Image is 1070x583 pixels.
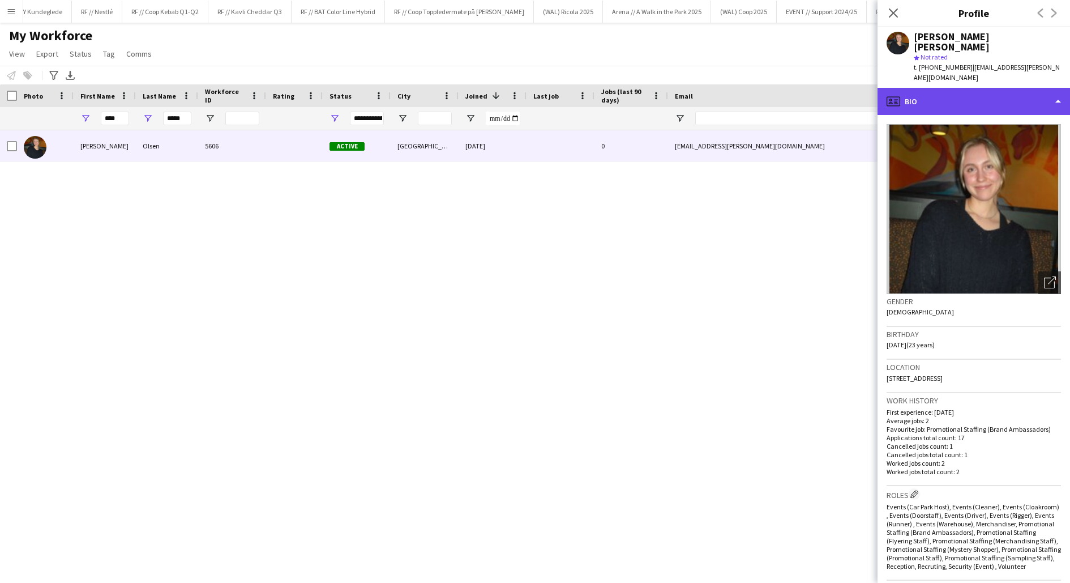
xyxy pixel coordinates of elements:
input: Workforce ID Filter Input [225,112,259,125]
div: [DATE] [459,130,527,161]
div: Open photos pop-in [1038,271,1061,294]
a: Comms [122,46,156,61]
button: RF // Kavli Cheddar Q3 [208,1,292,23]
span: [STREET_ADDRESS] [887,374,943,382]
span: t. [PHONE_NUMBER] [914,63,973,71]
input: Joined Filter Input [486,112,520,125]
button: Open Filter Menu [675,113,685,124]
app-action-btn: Advanced filters [47,69,61,82]
span: First Name [80,92,115,100]
p: Worked jobs total count: 2 [887,467,1061,476]
h3: Work history [887,395,1061,406]
h3: Gender [887,296,1061,307]
button: Open Filter Menu [80,113,91,124]
h3: Birthday [887,329,1061,339]
span: Email [675,92,693,100]
button: (WAL) Ricola 2025 [534,1,603,23]
input: City Filter Input [418,112,452,125]
span: Active [329,142,365,151]
button: Arena // A Walk in the Park 2025 [603,1,711,23]
div: Olsen [136,130,198,161]
input: Last Name Filter Input [163,112,191,125]
span: Joined [465,92,487,100]
span: Photo [24,92,43,100]
div: 5606 [198,130,266,161]
p: Average jobs: 2 [887,416,1061,425]
a: Export [32,46,63,61]
div: [EMAIL_ADDRESS][PERSON_NAME][DOMAIN_NAME] [668,130,894,161]
span: | [EMAIL_ADDRESS][PERSON_NAME][DOMAIN_NAME] [914,63,1060,82]
span: Export [36,49,58,59]
span: Comms [126,49,152,59]
div: 0 [594,130,668,161]
p: Cancelled jobs count: 1 [887,442,1061,450]
span: Status [70,49,92,59]
img: Andrine Mari Olsen [24,136,46,159]
button: Open Filter Menu [143,113,153,124]
div: [GEOGRAPHIC_DATA] [391,130,459,161]
span: Jobs (last 90 days) [601,87,648,104]
button: RF // [GEOGRAPHIC_DATA] [867,1,961,23]
button: Open Filter Menu [397,113,408,124]
a: Tag [99,46,119,61]
a: View [5,46,29,61]
h3: Location [887,362,1061,372]
span: [DEMOGRAPHIC_DATA] [887,308,954,316]
button: (WAL) Coop 2025 [711,1,777,23]
span: [DATE] (23 years) [887,341,935,349]
p: First experience: [DATE] [887,408,1061,416]
div: Bio [878,88,1070,115]
span: Not rated [921,53,948,61]
button: Open Filter Menu [465,113,476,124]
span: City [397,92,410,100]
span: Last job [533,92,559,100]
div: [PERSON_NAME] [74,130,136,161]
app-action-btn: Export XLSX [63,69,77,82]
button: RF // Coop Kebab Q1-Q2 [122,1,208,23]
button: RF // Nestlé [72,1,122,23]
button: EVENT // Support 2024/25 [777,1,867,23]
p: Favourite job: Promotional Staffing (Brand Ambassadors) [887,425,1061,433]
input: Email Filter Input [695,112,888,125]
p: Cancelled jobs total count: 1 [887,450,1061,459]
h3: Profile [878,6,1070,20]
span: Workforce ID [205,87,246,104]
button: RF // BAT Color Line Hybrid [292,1,385,23]
h3: Roles [887,488,1061,500]
div: [PERSON_NAME] [PERSON_NAME] [914,32,1061,52]
span: Last Name [143,92,176,100]
span: View [9,49,25,59]
a: Status [65,46,96,61]
input: First Name Filter Input [101,112,129,125]
img: Crew avatar or photo [887,124,1061,294]
span: Rating [273,92,294,100]
span: Tag [103,49,115,59]
button: Open Filter Menu [205,113,215,124]
p: Applications total count: 17 [887,433,1061,442]
span: My Workforce [9,27,92,44]
button: RF // Coop Toppledermøte på [PERSON_NAME] [385,1,534,23]
p: Worked jobs count: 2 [887,459,1061,467]
button: Open Filter Menu [329,113,340,124]
span: Status [329,92,352,100]
span: Events (Car Park Host), Events (Cleaner), Events (Cloakroom) , Events (Doorstaff), Events (Driver... [887,503,1061,571]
